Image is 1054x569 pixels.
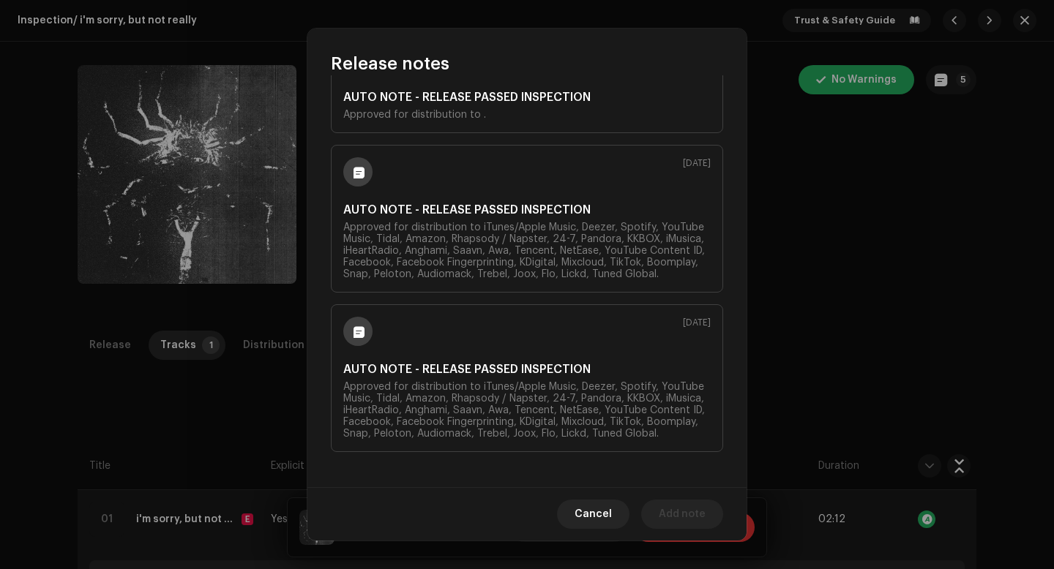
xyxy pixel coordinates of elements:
[683,157,711,169] div: [DATE]
[659,500,706,529] span: Add note
[331,52,449,75] span: Release notes
[343,363,711,375] b: AUTO NOTE - RELEASE PASSED INSPECTION
[557,500,629,529] button: Cancel
[575,500,612,529] span: Cancel
[343,91,711,103] b: AUTO NOTE - RELEASE PASSED INSPECTION
[343,204,711,216] b: AUTO NOTE - RELEASE PASSED INSPECTION
[641,500,723,529] button: Add note
[683,317,711,328] div: [DATE]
